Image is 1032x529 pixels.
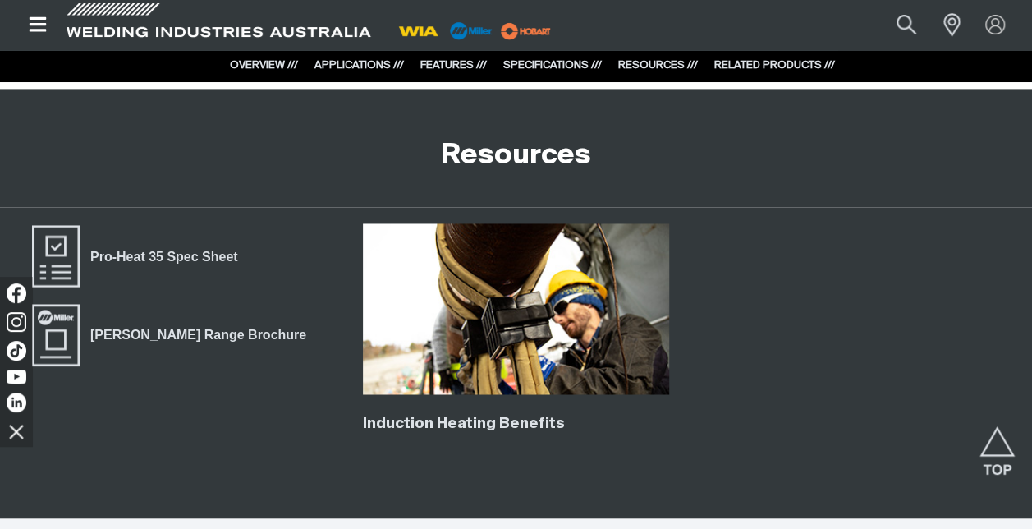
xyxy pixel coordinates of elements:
a: OVERVIEW /// [230,60,298,71]
img: miller [496,19,556,44]
img: hide socials [2,417,30,445]
a: RESOURCES /// [618,60,698,71]
a: APPLICATIONS /// [314,60,404,71]
img: Facebook [7,283,26,303]
img: TikTok [7,341,26,361]
a: Induction Heating Benefits [363,416,565,430]
img: LinkedIn [7,393,26,412]
input: Product name or item number... [858,7,934,44]
img: Instagram [7,312,26,332]
a: Miller Range Brochure [30,301,317,367]
h2: Resources [441,138,591,174]
img: Induction Heating Benefits [363,223,670,394]
a: miller [496,25,556,37]
span: Pro-Heat 35 Spec Sheet [80,246,248,267]
a: Pro-Heat 35 250 Spec Sheet [30,223,248,289]
a: FEATURES /// [420,60,487,71]
button: Scroll to top [979,426,1016,463]
img: YouTube [7,370,26,384]
a: SPECIFICATIONS /// [503,60,602,71]
a: RELATED PRODUCTS /// [714,60,835,71]
button: Search products [878,7,934,44]
span: [PERSON_NAME] Range Brochure [80,324,317,346]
